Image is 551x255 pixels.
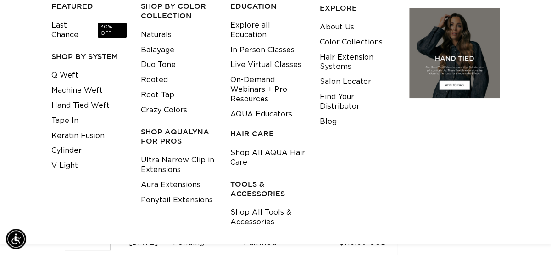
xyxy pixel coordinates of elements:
[230,179,306,199] h3: TOOLS & ACCESSORIES
[320,89,395,114] a: Find Your Distributor
[230,57,301,72] a: Live Virtual Classes
[141,103,187,118] a: Crazy Colors
[51,143,82,158] a: Cylinder
[141,57,176,72] a: Duo Tone
[230,1,306,11] h3: EDUCATION
[505,211,551,255] iframe: Chat Widget
[141,43,174,58] a: Balayage
[141,153,216,177] a: Ultra Narrow Clip in Extensions
[51,83,103,98] a: Machine Weft
[51,128,105,144] a: Keratin Fusion
[320,20,354,35] a: About Us
[141,72,168,88] a: Rooted
[141,28,172,43] a: Naturals
[230,18,306,43] a: Explore all Education
[230,205,306,230] a: Shop All Tools & Accessories
[320,114,337,129] a: Blog
[320,74,371,89] a: Salon Locator
[230,107,292,122] a: AQUA Educators
[51,1,127,11] h3: FEATURED
[141,177,200,193] a: Aura Extensions
[230,43,295,58] a: In Person Classes
[51,68,78,83] a: Q Weft
[98,23,127,38] span: 30% OFF
[51,113,78,128] a: Tape In
[141,1,216,21] h3: Shop by Color Collection
[51,158,78,173] a: V Light
[320,35,383,50] a: Color Collections
[51,98,110,113] a: Hand Tied Weft
[51,18,127,43] a: Last Chance30% OFF
[6,229,26,249] div: Accessibility Menu
[141,127,216,146] h3: Shop AquaLyna for Pros
[320,50,395,75] a: Hair Extension Systems
[230,145,306,170] a: Shop All AQUA Hair Care
[141,88,174,103] a: Root Tap
[230,72,306,106] a: On-Demand Webinars + Pro Resources
[320,3,395,13] h3: EXPLORE
[141,193,213,208] a: Ponytail Extensions
[230,129,306,139] h3: HAIR CARE
[51,52,127,61] h3: SHOP BY SYSTEM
